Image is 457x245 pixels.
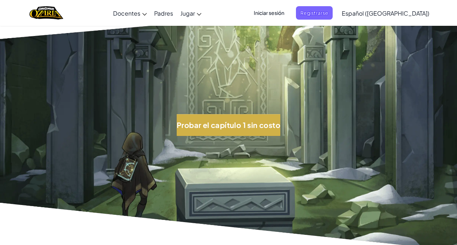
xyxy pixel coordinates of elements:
span: Español ([GEOGRAPHIC_DATA]) [342,9,429,17]
a: Ozaria by CodeCombat logo [29,5,63,20]
button: Iniciar sesión [249,6,289,20]
span: Docentes [113,9,140,17]
a: Español ([GEOGRAPHIC_DATA]) [338,3,433,23]
button: Registrarse [296,6,333,20]
a: Padres [151,3,177,23]
span: Jugar [180,9,195,17]
a: Docentes [109,3,151,23]
button: Probar el capítulo 1 sin costo [177,114,280,136]
img: Home [29,5,63,20]
a: Jugar [177,3,205,23]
